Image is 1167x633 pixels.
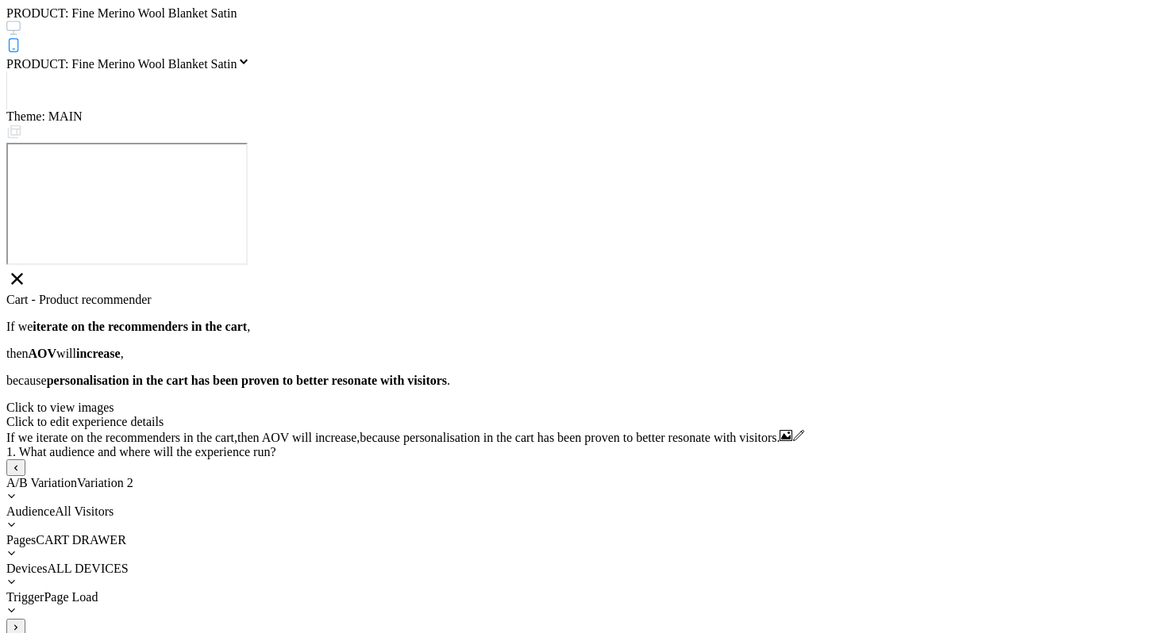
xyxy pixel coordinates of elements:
[6,347,29,360] span: then
[6,533,36,547] span: Pages
[121,347,124,360] span: ,
[29,347,57,360] strong: AOV
[55,504,114,518] span: All Visitors
[6,415,1161,429] div: Click to edit experience details
[77,476,133,489] span: Variation 2
[6,374,47,387] span: because
[6,562,48,575] span: Devices
[76,347,121,360] strong: increase
[6,476,77,489] span: A/B Variation
[47,374,447,387] strong: personalisation in the cart has been proven to better resonate with visitors
[6,590,44,604] span: Trigger
[36,533,125,547] span: CART DRAWER
[6,401,1161,415] div: Click to view images
[56,347,76,360] span: will
[6,57,237,71] span: PRODUCT: Fine Merino Wool Blanket Satin
[447,374,450,387] span: .
[6,293,152,306] span: Cart - Product recommender
[6,6,237,20] span: PRODUCT: Fine Merino Wool Blanket Satin
[48,562,129,575] span: ALL DEVICES
[247,320,250,333] span: ,
[6,504,55,518] span: Audience
[44,590,98,604] span: Page Load
[6,431,780,444] span: If we iterate on the recommenders in the cart,then AOV will increase,because personalisation in t...
[6,445,276,458] span: 1. What audience and where will the experience run?
[6,320,33,333] span: If we
[6,109,83,123] span: Theme: MAIN
[33,320,247,333] strong: iterate on the recommenders in the cart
